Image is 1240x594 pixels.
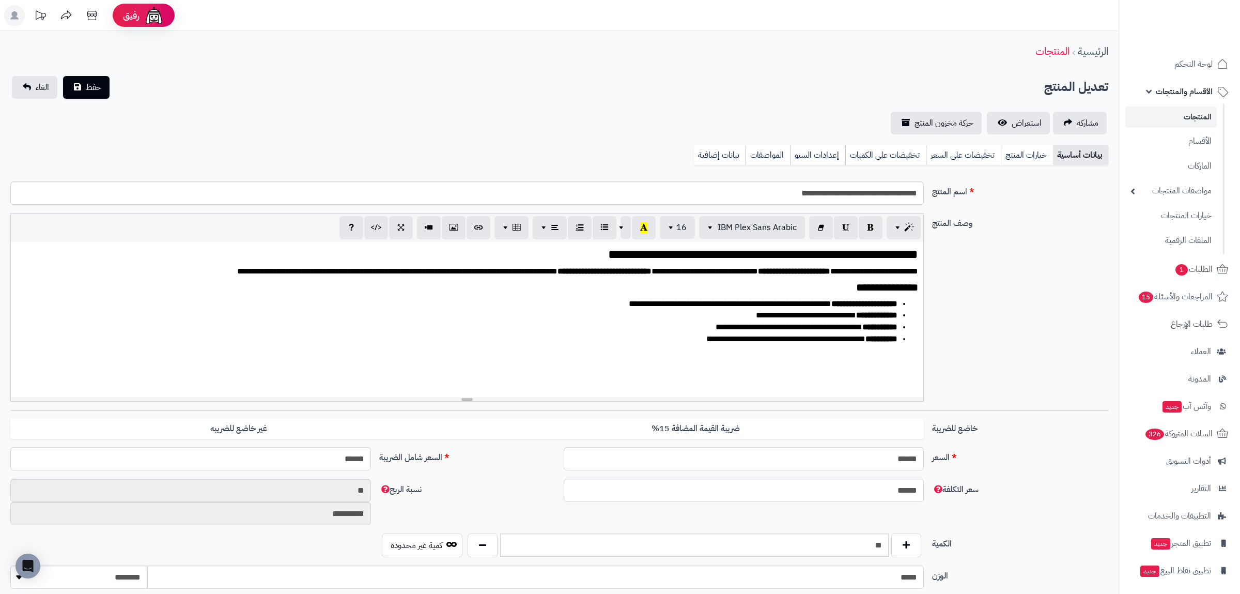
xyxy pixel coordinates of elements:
span: الطلبات [1174,262,1213,277]
button: 16 [660,216,695,239]
a: طلبات الإرجاع [1125,312,1234,337]
a: الطلبات1 [1125,257,1234,282]
a: الملفات الرقمية [1125,230,1217,252]
span: تطبيق المتجر [1150,536,1211,551]
label: خاضع للضريبة [928,418,1112,435]
a: مشاركه [1053,112,1107,134]
button: حفظ [63,76,110,99]
div: Open Intercom Messenger [16,554,40,578]
span: 16 [676,221,687,234]
a: إعدادات السيو [790,145,845,165]
span: الأقسام والمنتجات [1156,84,1213,99]
a: استعراض [987,112,1050,134]
a: الأقسام [1125,130,1217,153]
a: خيارات المنتج [1001,145,1053,165]
a: السلات المتروكة326 [1125,421,1234,446]
span: وآتس آب [1161,399,1211,414]
span: مشاركه [1077,117,1098,129]
span: جديد [1151,538,1170,550]
label: الوزن [928,566,1112,582]
span: 1 [1175,264,1188,276]
a: تطبيق نقاط البيعجديد [1125,558,1234,583]
span: جديد [1163,401,1182,413]
span: نسبة الربح [379,483,422,496]
span: لوحة التحكم [1174,57,1213,71]
a: بيانات أساسية [1053,145,1108,165]
a: تخفيضات على السعر [926,145,1001,165]
span: المراجعات والأسئلة [1138,290,1213,304]
label: السعر [928,447,1112,464]
a: تخفيضات على الكميات [845,145,926,165]
a: التقارير [1125,476,1234,501]
span: حركة مخزون المنتج [915,117,973,129]
span: جديد [1140,566,1159,577]
span: التطبيقات والخدمات [1148,509,1211,523]
span: 326 [1144,428,1165,440]
a: المنتجات [1125,106,1217,128]
span: المدونة [1188,372,1211,386]
a: العملاء [1125,339,1234,364]
img: logo-2.png [1170,8,1230,29]
span: حفظ [86,81,101,94]
span: سعر التكلفة [932,483,979,496]
span: طلبات الإرجاع [1171,317,1213,331]
a: وآتس آبجديد [1125,394,1234,419]
a: الماركات [1125,155,1217,177]
a: المنتجات [1035,43,1069,59]
span: تطبيق نقاط البيع [1139,563,1211,578]
span: الغاء [36,81,49,94]
span: العملاء [1191,344,1211,359]
label: اسم المنتج [928,181,1112,198]
span: رفيق [123,9,139,22]
button: IBM Plex Sans Arabic [699,216,805,239]
span: 15 [1138,291,1154,303]
a: المراجعات والأسئلة15 [1125,284,1234,309]
span: استعراض [1012,117,1042,129]
a: لوحة التحكم [1125,52,1234,77]
label: وصف المنتج [928,213,1112,230]
span: التقارير [1191,481,1211,496]
label: السعر شامل الضريبة [375,447,560,464]
span: السلات المتروكة [1144,427,1213,441]
a: المواصفات [746,145,790,165]
h2: تعديل المنتج [1044,77,1108,98]
label: ضريبة القيمة المضافة 15% [467,418,924,439]
img: ai-face.png [144,5,164,26]
a: الغاء [12,76,57,99]
a: الرئيسية [1078,43,1108,59]
a: مواصفات المنتجات [1125,180,1217,202]
a: حركة مخزون المنتج [891,112,982,134]
a: تحديثات المنصة [27,5,53,28]
span: IBM Plex Sans Arabic [718,221,797,234]
a: تطبيق المتجرجديد [1125,531,1234,556]
a: المدونة [1125,367,1234,391]
a: بيانات إضافية [694,145,746,165]
a: التطبيقات والخدمات [1125,504,1234,528]
span: أدوات التسويق [1166,454,1211,468]
a: خيارات المنتجات [1125,205,1217,227]
label: الكمية [928,534,1112,550]
label: غير خاضع للضريبه [10,418,467,439]
a: أدوات التسويق [1125,449,1234,474]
